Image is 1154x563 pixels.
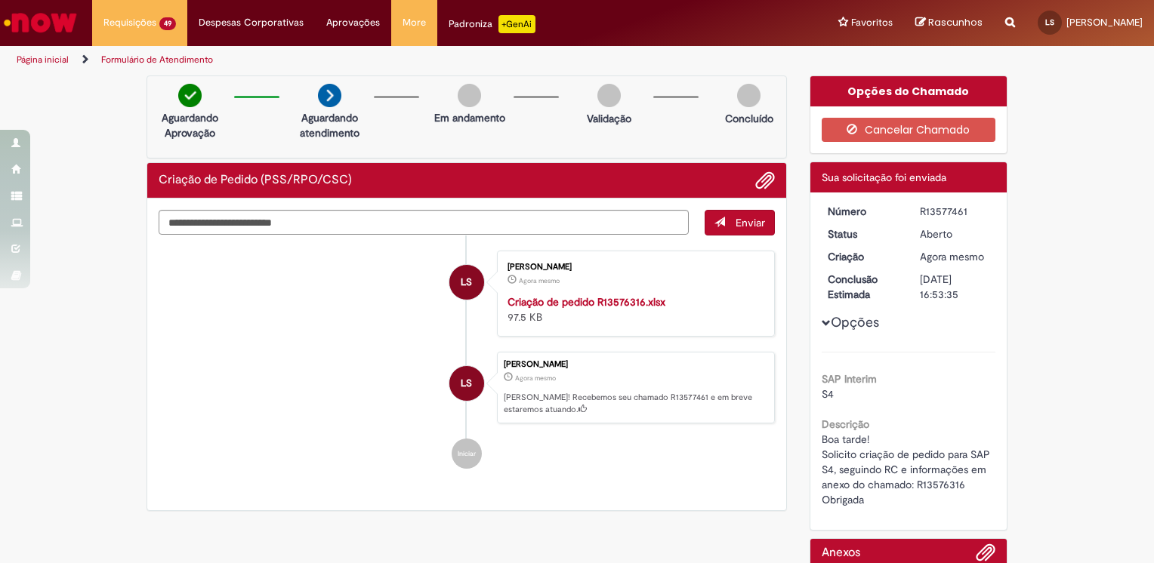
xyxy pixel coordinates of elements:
[508,263,759,272] div: [PERSON_NAME]
[915,16,983,30] a: Rascunhos
[403,15,426,30] span: More
[816,226,909,242] dt: Status
[822,171,946,184] span: Sua solicitação foi enviada
[822,432,993,506] span: Boa tarde! Solicito criação de pedido para SAP S4, seguindo RC e informações em anexo do chamado:...
[515,374,556,383] time: 29/09/2025 14:53:32
[515,374,556,383] span: Agora mesmo
[17,54,69,66] a: Página inicial
[816,249,909,264] dt: Criação
[199,15,304,30] span: Despesas Corporativas
[101,54,213,66] a: Formulário de Atendimento
[810,76,1007,106] div: Opções do Chamado
[822,546,860,560] h2: Anexos
[755,171,775,190] button: Adicionar anexos
[103,15,156,30] span: Requisições
[153,110,227,140] p: Aguardando Aprovação
[736,216,765,229] span: Enviar
[449,366,484,401] div: Lidiane Scotti Santos
[920,250,984,263] time: 29/09/2025 14:53:32
[920,204,990,219] div: R13577461
[159,352,775,424] li: Lidiane Scotti Santos
[11,46,758,74] ul: Trilhas de página
[293,110,366,140] p: Aguardando atendimento
[1045,17,1054,27] span: LS
[326,15,380,30] span: Aprovações
[519,276,560,285] time: 29/09/2025 14:53:25
[822,118,996,142] button: Cancelar Chamado
[498,15,535,33] p: +GenAi
[159,174,352,187] h2: Criação de Pedido (PSS/RPO/CSC) Histórico de tíquete
[1066,16,1143,29] span: [PERSON_NAME]
[920,250,984,263] span: Agora mesmo
[725,111,773,126] p: Concluído
[705,210,775,235] button: Enviar
[597,84,621,107] img: img-circle-grey.png
[508,295,665,309] a: Criação de pedido R13576316.xlsx
[178,84,202,107] img: check-circle-green.png
[318,84,341,107] img: arrow-next.png
[159,17,176,30] span: 49
[504,360,767,369] div: [PERSON_NAME]
[587,111,631,126] p: Validação
[2,8,79,38] img: ServiceNow
[449,265,484,300] div: Lidiane Scotti Santos
[920,226,990,242] div: Aberto
[737,84,761,107] img: img-circle-grey.png
[920,272,990,302] div: [DATE] 16:53:35
[519,276,560,285] span: Agora mesmo
[449,15,535,33] div: Padroniza
[920,249,990,264] div: 29/09/2025 14:53:32
[159,235,775,485] ul: Histórico de tíquete
[822,387,834,401] span: S4
[822,417,869,431] b: Descrição
[508,294,759,325] div: 97.5 KB
[461,264,472,300] span: LS
[816,204,909,219] dt: Número
[816,272,909,302] dt: Conclusão Estimada
[822,372,877,386] b: SAP Interim
[458,84,481,107] img: img-circle-grey.png
[928,15,983,29] span: Rascunhos
[851,15,893,30] span: Favoritos
[461,365,472,401] span: LS
[504,392,767,415] p: [PERSON_NAME]! Recebemos seu chamado R13577461 e em breve estaremos atuando.
[434,110,505,125] p: Em andamento
[159,210,689,235] textarea: Digite sua mensagem aqui...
